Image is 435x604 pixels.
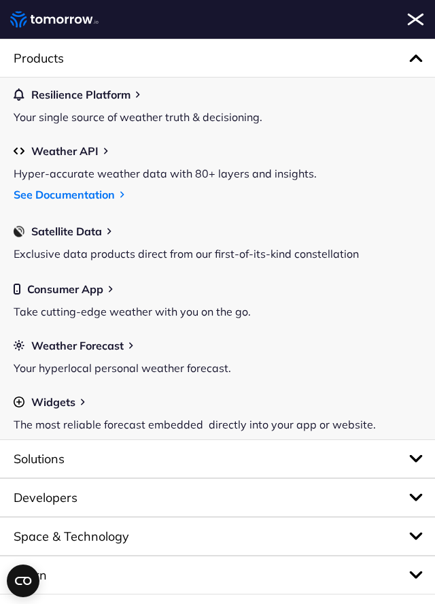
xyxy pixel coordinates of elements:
[14,247,403,261] div: Exclusive data products direct from our first-of-its-kind constellation
[406,10,425,29] button: Toggle mobile menu
[14,145,24,157] img: api.svg
[31,225,102,237] span: Satellite Data
[14,145,421,178] a: Weather APIHyper-accurate weather data with 80+ layers and insights.
[14,225,24,237] img: satellite-data-menu.png
[14,225,421,258] a: Satellite DataExclusive data products direct from our first-of-its-kind constellation
[14,305,403,318] div: Take cutting-edge weather with you on the go.
[7,565,39,597] button: Open CMP widget
[14,110,403,124] div: Your single source of weather truth & decisioning.
[31,339,124,352] span: Weather Forecast
[31,396,75,408] span: Widgets
[14,396,24,408] img: plus-circle.svg
[10,10,99,30] a: Home link
[14,88,24,101] img: bell.svg
[31,88,130,101] span: Resilience Platform
[14,167,403,180] div: Hyper-accurate weather data with 80+ layers and insights.
[14,88,421,121] a: Resilience PlatformYour single source of weather truth & decisioning.
[14,418,403,431] div: The most reliable forecast embedded directly into your app or website.
[27,283,103,295] span: Consumer App
[14,283,421,316] a: Consumer AppTake cutting-edge weather with you on the go.
[14,396,421,429] a: WidgetsThe most reliable forecast embedded directly into your app or website.
[14,361,403,375] div: Your hyperlocal personal weather forecast.
[14,283,20,295] img: mobile.svg
[14,339,421,372] a: Weather ForecastYour hyperlocal personal weather forecast.
[14,188,115,201] a: See Documentation
[14,339,24,352] img: sun.svg
[31,145,99,157] span: Weather API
